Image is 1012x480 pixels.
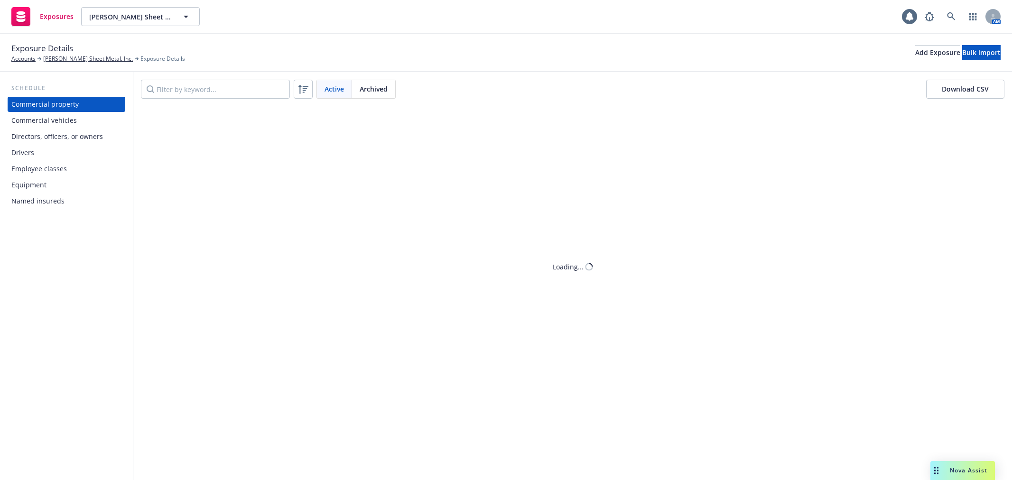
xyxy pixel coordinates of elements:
div: Add Exposure [915,46,960,60]
div: Loading... [553,262,584,272]
div: Drivers [11,145,34,160]
a: Equipment [8,177,125,193]
div: Directors, officers, or owners [11,129,103,144]
button: Bulk import [962,45,1001,60]
span: [PERSON_NAME] Sheet Metal, Inc. [89,12,171,22]
span: Exposure Details [11,42,73,55]
div: Employee classes [11,161,67,176]
a: Switch app [964,7,983,26]
div: Named insureds [11,194,65,209]
a: Report a Bug [920,7,939,26]
input: Filter by keyword... [141,80,290,99]
a: Named insureds [8,194,125,209]
button: Nova Assist [930,461,995,480]
div: Commercial property [11,97,79,112]
div: Bulk import [962,46,1001,60]
span: Archived [360,84,388,94]
a: Accounts [11,55,36,63]
div: Drag to move [930,461,942,480]
span: Exposure Details [140,55,185,63]
div: Equipment [11,177,46,193]
span: Active [325,84,344,94]
a: Directors, officers, or owners [8,129,125,144]
button: [PERSON_NAME] Sheet Metal, Inc. [81,7,200,26]
a: Exposures [8,3,77,30]
a: Commercial property [8,97,125,112]
a: [PERSON_NAME] Sheet Metal, Inc. [43,55,133,63]
a: Drivers [8,145,125,160]
span: Nova Assist [950,466,987,474]
a: Search [942,7,961,26]
a: Employee classes [8,161,125,176]
a: Commercial vehicles [8,113,125,128]
span: Exposures [40,13,74,20]
div: Commercial vehicles [11,113,77,128]
div: Schedule [8,83,125,93]
button: Download CSV [926,80,1004,99]
button: Add Exposure [915,45,960,60]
